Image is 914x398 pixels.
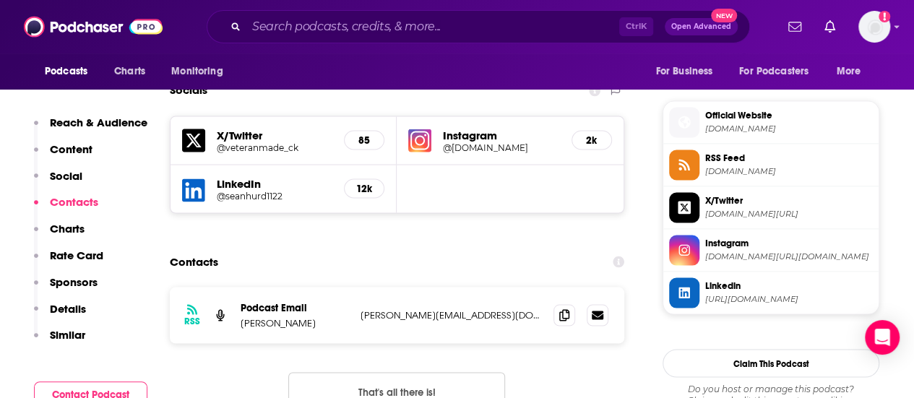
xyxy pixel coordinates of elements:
[356,182,372,194] h5: 12k
[655,61,712,82] span: For Business
[105,58,154,85] a: Charts
[819,14,841,39] a: Show notifications dropdown
[34,142,92,169] button: Content
[361,308,542,321] p: [PERSON_NAME][EMAIL_ADDRESS][DOMAIN_NAME]
[217,176,332,190] h5: LinkedIn
[705,108,873,121] span: Official Website
[705,151,873,164] span: RSS Feed
[184,315,200,326] h3: RSS
[34,222,85,248] button: Charts
[443,142,559,152] a: @[DOMAIN_NAME]
[669,235,873,265] a: Instagram[DOMAIN_NAME][URL][DOMAIN_NAME]
[246,15,619,38] input: Search podcasts, credits, & more...
[50,222,85,235] p: Charts
[217,128,332,142] h5: X/Twitter
[865,320,900,355] div: Open Intercom Messenger
[739,61,809,82] span: For Podcasters
[24,13,163,40] img: Podchaser - Follow, Share and Rate Podcasts
[50,275,98,289] p: Sponsors
[858,11,890,43] span: Logged in as AtriaBooks
[50,195,98,209] p: Contacts
[879,11,890,22] svg: Add a profile image
[50,302,86,316] p: Details
[827,58,879,85] button: open menu
[669,192,873,222] a: X/Twitter[DOMAIN_NAME][URL]
[705,123,873,134] span: carey8f.podbean.com
[665,18,738,35] button: Open AdvancedNew
[170,77,207,104] h2: Socials
[711,9,737,22] span: New
[35,58,106,85] button: open menu
[858,11,890,43] button: Show profile menu
[34,169,82,196] button: Social
[161,58,241,85] button: open menu
[705,194,873,207] span: X/Twitter
[663,349,879,377] button: Claim This Podcast
[705,208,873,219] span: twitter.com/veteranmade_ck
[45,61,87,82] span: Podcasts
[705,236,873,249] span: Instagram
[114,61,145,82] span: Charts
[241,301,349,313] p: Podcast Email
[217,190,332,201] a: @seanhurd1122
[837,61,861,82] span: More
[50,142,92,156] p: Content
[669,107,873,137] a: Official Website[DOMAIN_NAME]
[34,248,103,275] button: Rate Card
[645,58,730,85] button: open menu
[858,11,890,43] img: User Profile
[619,17,653,36] span: Ctrl K
[356,134,372,146] h5: 85
[443,128,559,142] h5: Instagram
[241,316,349,329] p: [PERSON_NAME]
[705,165,873,176] span: feed.podbean.com
[669,150,873,180] a: RSS Feed[DOMAIN_NAME]
[782,14,807,39] a: Show notifications dropdown
[671,23,731,30] span: Open Advanced
[730,58,829,85] button: open menu
[34,275,98,302] button: Sponsors
[408,129,431,152] img: iconImage
[34,302,86,329] button: Details
[207,10,750,43] div: Search podcasts, credits, & more...
[50,248,103,262] p: Rate Card
[50,328,85,342] p: Similar
[171,61,223,82] span: Monitoring
[669,277,873,308] a: Linkedin[URL][DOMAIN_NAME]
[705,251,873,261] span: instagram.com/veteranmade.ck
[663,383,879,394] span: Do you host or manage this podcast?
[217,142,332,152] a: @veteranmade_ck
[34,328,85,355] button: Similar
[50,116,147,129] p: Reach & Audience
[170,248,218,275] h2: Contacts
[34,195,98,222] button: Contacts
[705,293,873,304] span: https://www.linkedin.com/in/seanhurd1122
[584,134,600,146] h5: 2k
[34,116,147,142] button: Reach & Audience
[50,169,82,183] p: Social
[705,279,873,292] span: Linkedin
